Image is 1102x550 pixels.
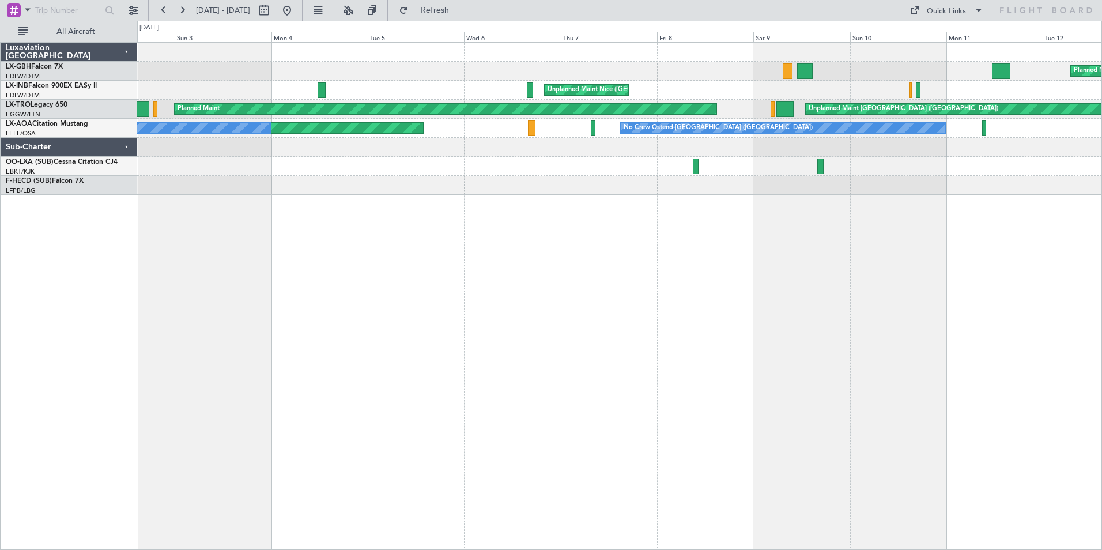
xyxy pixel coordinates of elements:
div: Fri 8 [657,32,753,42]
span: LX-AOA [6,120,32,127]
div: Sat 9 [753,32,850,42]
span: [DATE] - [DATE] [196,5,250,16]
span: Refresh [411,6,459,14]
a: EDLW/DTM [6,91,40,100]
div: Unplanned Maint [GEOGRAPHIC_DATA] ([GEOGRAPHIC_DATA]) [809,100,998,118]
button: Refresh [394,1,463,20]
span: LX-TRO [6,101,31,108]
a: LX-GBHFalcon 7X [6,63,63,70]
div: Sun 10 [850,32,946,42]
a: EBKT/KJK [6,167,35,176]
a: OO-LXA (SUB)Cessna Citation CJ4 [6,159,118,165]
span: OO-LXA (SUB) [6,159,54,165]
a: LX-TROLegacy 650 [6,101,67,108]
span: LX-GBH [6,63,31,70]
div: Mon 11 [946,32,1043,42]
a: LX-INBFalcon 900EX EASy II [6,82,97,89]
a: LX-AOACitation Mustang [6,120,88,127]
a: F-HECD (SUB)Falcon 7X [6,178,84,184]
button: All Aircraft [13,22,125,41]
a: LELL/QSA [6,129,36,138]
div: Planned Maint [178,100,220,118]
div: [DATE] [139,23,159,33]
span: All Aircraft [30,28,122,36]
span: LX-INB [6,82,28,89]
input: Trip Number [35,2,101,19]
div: Quick Links [927,6,966,17]
div: No Crew Ostend-[GEOGRAPHIC_DATA] ([GEOGRAPHIC_DATA]) [624,119,813,137]
div: Mon 4 [271,32,368,42]
div: Wed 6 [464,32,560,42]
span: F-HECD (SUB) [6,178,52,184]
a: EDLW/DTM [6,72,40,81]
div: Unplanned Maint Nice ([GEOGRAPHIC_DATA]) [548,81,684,99]
div: Sun 3 [175,32,271,42]
a: LFPB/LBG [6,186,36,195]
div: Tue 5 [368,32,464,42]
button: Quick Links [904,1,989,20]
a: EGGW/LTN [6,110,40,119]
div: Thu 7 [561,32,657,42]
